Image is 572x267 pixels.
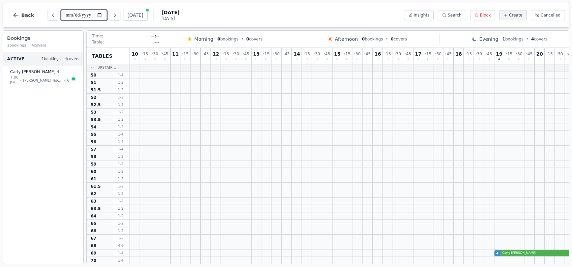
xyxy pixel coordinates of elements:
span: 0 [391,37,394,41]
span: 13 [253,52,259,56]
button: [DATE] [123,10,148,21]
span: 55 [91,132,96,137]
span: 0 [508,58,510,61]
span: 1 - 4 [113,258,129,263]
span: 0 [296,58,298,61]
span: 0 [218,37,220,41]
span: 68 [91,243,96,248]
span: : 15 [425,52,431,56]
span: 53.5 [91,117,101,122]
button: Back [7,7,39,23]
button: Search [438,10,466,20]
span: 0 [417,58,419,61]
span: 0 [518,58,520,61]
span: 66 [91,228,96,234]
span: 11 [172,52,178,56]
span: 65 [91,221,96,226]
span: 19 [496,52,502,56]
span: : 30 [435,52,441,56]
span: 1 - 2 [113,221,129,226]
span: Carly [PERSON_NAME] [10,69,56,75]
span: 0 [397,58,399,61]
span: bookings [503,36,523,42]
span: 70 [91,258,96,263]
span: 0 [447,58,449,61]
span: 0 [215,58,217,61]
button: Previous day [48,10,58,21]
span: 64 [91,213,96,219]
span: : 45 [445,52,452,56]
span: 0 [306,58,308,61]
span: [DATE] [162,16,179,21]
span: 0 [174,58,176,61]
span: : 45 [202,52,209,56]
span: 63.5 [91,206,101,211]
span: Cancelled [541,12,561,18]
span: 0 [528,58,530,61]
button: Insights [404,10,434,20]
span: Morning [194,36,213,42]
span: 58 [91,154,96,159]
span: 0 [144,58,146,61]
span: 0 [366,58,368,61]
span: 10 [132,52,138,56]
span: Time: [92,33,103,39]
span: bookings [362,36,383,42]
span: : 45 [243,52,249,56]
span: --- [154,39,160,45]
span: 20 [536,52,543,56]
span: 1 - 4 [113,139,129,144]
span: Active [7,56,25,62]
span: 0 [194,58,196,61]
span: 4 [498,58,500,61]
span: 67 [91,236,96,241]
span: 1 - 2 [113,228,129,233]
span: 0 [326,58,328,61]
span: • [526,36,528,42]
span: : 45 [324,52,330,56]
span: 0 [478,58,480,61]
span: 54 [91,124,96,130]
span: : 15 [223,52,229,56]
span: : 15 [344,52,350,56]
span: 4 covers [65,56,79,62]
span: : 45 [283,52,290,56]
span: : 30 [476,52,482,56]
span: 4 covers [32,43,46,49]
span: 7:00 PM [10,75,19,86]
span: 0 [285,58,287,61]
span: 1 - 2 [113,169,129,174]
span: 59 [91,161,96,167]
span: 0 [356,58,358,61]
span: : 15 [182,52,189,56]
span: Table: [92,39,104,45]
span: --:-- [151,33,160,39]
span: 1 - 4 [113,147,129,152]
span: • [20,78,22,83]
span: covers [246,36,262,42]
span: 0 [362,37,365,41]
button: Cancelled [531,10,565,20]
span: 50 [91,72,96,78]
span: : 30 [556,52,563,56]
span: 15 [334,52,340,56]
span: 1 - 2 [113,117,129,122]
span: 0 [346,58,348,61]
span: : 30 [314,52,320,56]
span: 61.5 [91,184,101,189]
span: Insights [414,12,430,18]
span: Block [480,12,491,18]
span: 18 [455,52,462,56]
span: 0 [225,58,227,61]
span: 1 - 2 [113,184,129,189]
span: 0 [275,58,277,61]
span: : 45 [162,52,168,56]
span: : 15 [506,52,512,56]
span: 0 [427,58,429,61]
span: 69 [91,250,96,256]
span: 0 [467,58,469,61]
span: Evening [479,36,498,42]
span: : 15 [546,52,553,56]
span: 1 - 2 [113,199,129,204]
span: Tables [92,53,113,59]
